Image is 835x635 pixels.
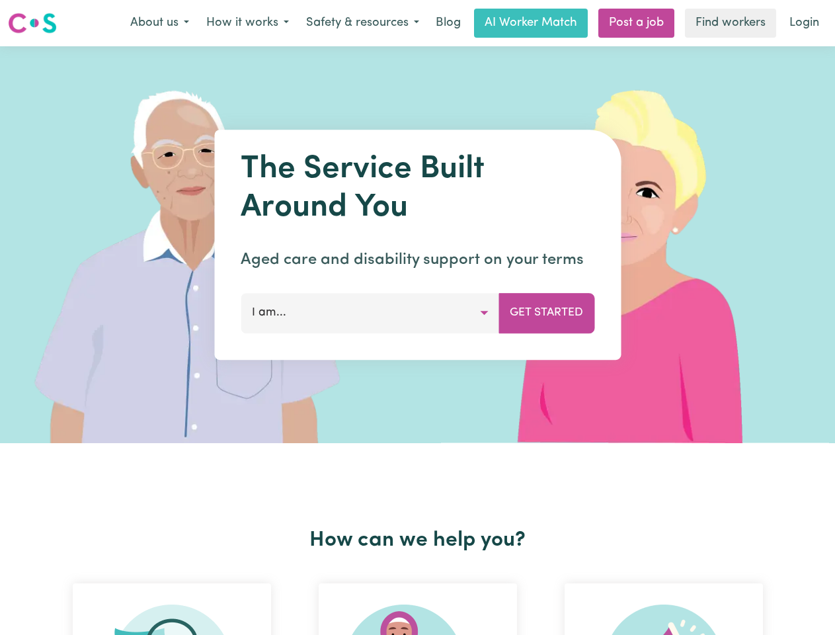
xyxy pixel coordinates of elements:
a: Careseekers logo [8,8,57,38]
h1: The Service Built Around You [241,151,594,227]
a: Find workers [685,9,776,38]
button: Safety & resources [298,9,428,37]
button: How it works [198,9,298,37]
h2: How can we help you? [49,528,787,553]
a: Post a job [598,9,674,38]
a: Blog [428,9,469,38]
img: Careseekers logo [8,11,57,35]
button: I am... [241,293,499,333]
a: AI Worker Match [474,9,588,38]
p: Aged care and disability support on your terms [241,248,594,272]
a: Login [781,9,827,38]
button: Get Started [498,293,594,333]
button: About us [122,9,198,37]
